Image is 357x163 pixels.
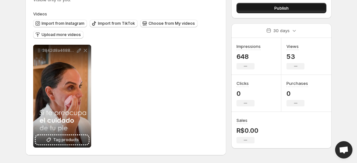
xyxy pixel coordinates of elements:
[42,21,84,26] span: Import from Instagram
[33,20,87,27] button: Import from Instagram
[236,80,249,86] h3: Clicks
[236,127,258,134] p: R$0.00
[140,20,198,27] button: Choose from My videos
[286,53,304,60] p: 53
[33,45,91,148] div: 3842d8a4688e43b4a0e424c1e4dff9cbHD-1080p-72Mbps-48067378Tag products
[236,43,261,50] h3: Impressions
[236,117,247,123] h3: Sales
[98,21,135,26] span: Import from TikTok
[90,20,138,27] button: Import from TikTok
[36,135,89,144] button: Tag products
[286,80,308,86] h3: Purchases
[53,137,79,143] span: Tag products
[286,43,299,50] h3: Views
[286,90,308,97] p: 0
[273,27,290,34] p: 30 days
[236,53,261,60] p: 648
[149,21,195,26] span: Choose from My videos
[42,48,76,53] p: 3842d8a4688e43b4a0e424c1e4dff9cbHD-1080p-72Mbps-48067378
[33,31,83,39] button: Upload more videos
[33,11,47,16] span: Videos
[42,32,81,37] span: Upload more videos
[335,141,352,158] div: Open chat
[236,3,326,13] button: Publish
[274,5,289,11] span: Publish
[236,90,255,97] p: 0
